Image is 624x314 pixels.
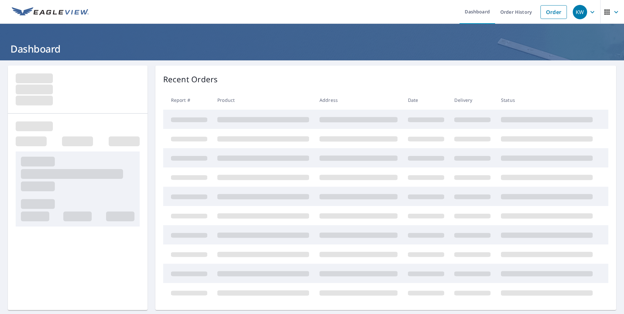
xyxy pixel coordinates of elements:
div: KW [573,5,587,19]
img: EV Logo [12,7,89,17]
a: Order [540,5,567,19]
th: Address [314,90,403,110]
th: Date [403,90,449,110]
th: Status [496,90,598,110]
th: Product [212,90,314,110]
h1: Dashboard [8,42,616,55]
th: Report # [163,90,212,110]
th: Delivery [449,90,496,110]
p: Recent Orders [163,73,218,85]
